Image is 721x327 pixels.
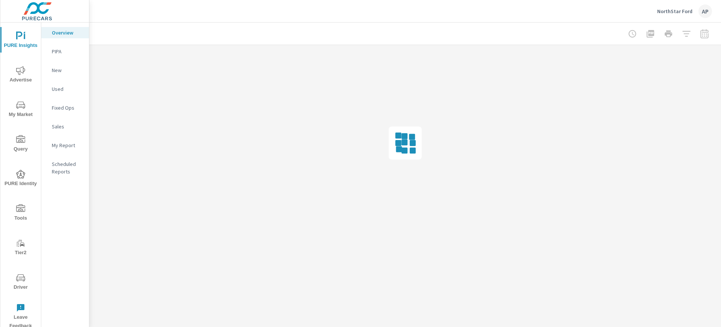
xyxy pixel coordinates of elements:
[3,66,39,84] span: Advertise
[41,140,89,151] div: My Report
[3,32,39,50] span: PURE Insights
[41,65,89,76] div: New
[657,8,692,15] p: NorthStar Ford
[41,158,89,177] div: Scheduled Reports
[3,170,39,188] span: PURE Identity
[52,123,83,130] p: Sales
[41,102,89,113] div: Fixed Ops
[41,121,89,132] div: Sales
[3,135,39,154] span: Query
[52,29,83,36] p: Overview
[52,160,83,175] p: Scheduled Reports
[3,239,39,257] span: Tier2
[41,46,89,57] div: PIPA
[52,104,83,112] p: Fixed Ops
[52,66,83,74] p: New
[3,273,39,292] span: Driver
[52,85,83,93] p: Used
[52,48,83,55] p: PIPA
[698,5,712,18] div: AP
[41,83,89,95] div: Used
[3,101,39,119] span: My Market
[41,27,89,38] div: Overview
[52,142,83,149] p: My Report
[3,204,39,223] span: Tools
